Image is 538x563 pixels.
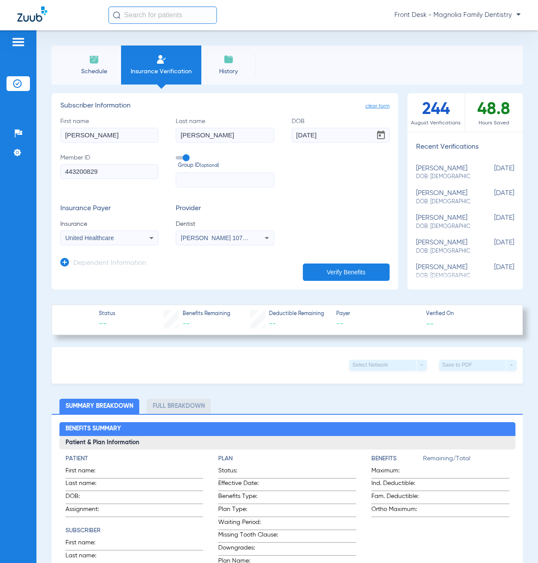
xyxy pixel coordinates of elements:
[66,234,114,241] span: United Healthcare
[218,454,356,463] h4: Plan
[59,436,515,450] h3: Patient & Plan Information
[303,264,390,281] button: Verify Benefits
[218,505,282,517] span: Plan Type:
[416,189,471,205] div: [PERSON_NAME]
[89,54,99,65] img: Schedule
[465,93,523,132] div: 48.8
[176,117,274,143] label: Last name
[99,310,115,318] span: Status
[66,551,108,563] span: Last name:
[416,247,471,255] span: DOB: [DEMOGRAPHIC_DATA]
[416,173,471,181] span: DOB: [DEMOGRAPHIC_DATA]
[371,505,423,517] span: Ortho Maximum:
[147,399,211,414] li: Full Breakdown
[156,54,167,65] img: Manual Insurance Verification
[60,205,158,213] h3: Insurance Payer
[407,143,523,152] h3: Recent Verifications
[11,37,25,47] img: hamburger-icon
[59,422,515,436] h2: Benefits Summary
[113,11,121,19] img: Search Icon
[66,479,108,491] span: Last name:
[66,505,108,517] span: Assignment:
[218,479,282,491] span: Effective Date:
[495,521,538,563] iframe: Chat Widget
[60,102,390,111] h3: Subscriber Information
[416,239,471,255] div: [PERSON_NAME]
[60,164,158,179] input: Member ID
[176,128,274,143] input: Last name
[73,259,146,268] h3: Dependent Information
[336,319,419,329] span: --
[371,466,423,478] span: Maximum:
[416,198,471,206] span: DOB: [DEMOGRAPHIC_DATA]
[66,454,203,463] h4: Patient
[66,538,108,550] span: First name:
[60,153,158,187] label: Member ID
[108,7,217,24] input: Search for patients
[176,205,274,213] h3: Provider
[471,214,514,230] span: [DATE]
[407,93,465,132] div: 244
[471,264,514,280] span: [DATE]
[269,310,324,318] span: Deductible Remaining
[60,220,158,228] span: Insurance
[99,319,115,329] span: --
[292,128,390,143] input: DOBOpen calendar
[426,310,508,318] span: Verified On
[66,466,108,478] span: First name:
[66,526,203,535] h4: Subscriber
[416,223,471,231] span: DOB: [DEMOGRAPHIC_DATA]
[372,127,390,144] button: Open calendar
[208,67,249,76] span: History
[223,54,234,65] img: History
[178,162,274,170] span: Group ID
[218,543,282,555] span: Downgrades:
[17,7,47,22] img: Zuub Logo
[128,67,195,76] span: Insurance Verification
[471,165,514,181] span: [DATE]
[200,162,219,170] small: (optional)
[371,492,423,504] span: Fam. Deductible:
[218,518,282,530] span: Waiting Period:
[60,117,158,143] label: First name
[292,117,390,143] label: DOB
[218,492,282,504] span: Benefits Type:
[371,479,423,491] span: Ind. Deductible:
[371,454,423,466] app-breakdown-title: Benefits
[269,320,276,327] span: --
[218,530,282,542] span: Missing Tooth Clause:
[336,310,419,318] span: Payer
[59,399,139,414] li: Summary Breakdown
[416,264,471,280] div: [PERSON_NAME]
[423,454,509,466] span: Remaining/Total
[181,234,266,241] span: [PERSON_NAME] 1073952404
[416,214,471,230] div: [PERSON_NAME]
[426,319,434,328] span: --
[183,310,230,318] span: Benefits Remaining
[176,220,274,228] span: Dentist
[471,239,514,255] span: [DATE]
[66,492,108,504] span: DOB:
[416,165,471,181] div: [PERSON_NAME]
[471,189,514,205] span: [DATE]
[465,119,523,127] span: Hours Saved
[394,11,521,20] span: Front Desk - Magnolia Family Dentistry
[218,466,282,478] span: Status:
[371,454,423,463] h4: Benefits
[73,67,115,76] span: Schedule
[60,128,158,143] input: First name
[365,102,390,111] span: clear form
[407,119,465,127] span: August Verifications
[183,320,190,327] span: --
